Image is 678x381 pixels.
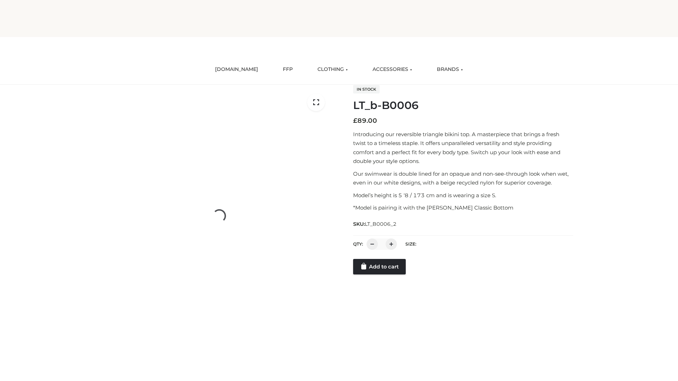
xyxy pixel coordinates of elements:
p: Introducing our reversible triangle bikini top. A masterpiece that brings a fresh twist to a time... [353,130,573,166]
bdi: 89.00 [353,117,377,125]
p: Model’s height is 5 ‘8 / 173 cm and is wearing a size S. [353,191,573,200]
a: BRANDS [432,62,468,77]
span: SKU: [353,220,397,228]
a: ACCESSORIES [367,62,417,77]
span: £ [353,117,357,125]
label: QTY: [353,241,363,247]
p: *Model is pairing it with the [PERSON_NAME] Classic Bottom [353,203,573,212]
h1: LT_b-B0006 [353,99,573,112]
a: FFP [278,62,298,77]
p: Our swimwear is double lined for an opaque and non-see-through look when wet, even in our white d... [353,169,573,187]
span: LT_B0006_2 [365,221,397,227]
span: In stock [353,85,380,93]
a: CLOTHING [312,62,353,77]
label: Size: [405,241,416,247]
a: [DOMAIN_NAME] [210,62,263,77]
a: Add to cart [353,259,406,274]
